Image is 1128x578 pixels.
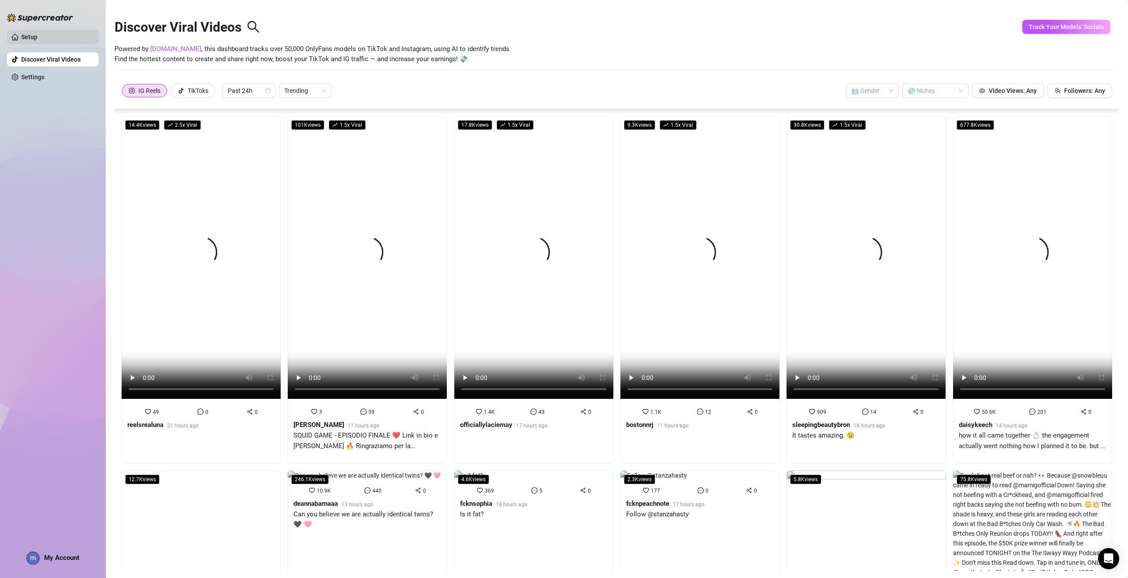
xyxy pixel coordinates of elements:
[497,120,534,130] span: 1.5 x Viral
[368,409,375,415] span: 59
[265,88,271,93] span: calendar
[460,421,512,429] strong: officiallylaciemay
[1064,87,1105,94] span: Followers: Any
[643,487,649,493] span: heart
[178,88,184,94] span: tik-tok
[484,409,495,415] span: 1.4K
[516,423,548,429] span: 17 hours ago
[539,488,542,494] span: 5
[125,120,160,130] span: 14.4K views
[44,554,79,562] span: My Account
[959,431,1106,451] div: how it all came together 💍 the engagement actually went nothing how I planned it to be. but it en...
[870,409,876,415] span: 14
[624,475,655,484] span: 2.3K views
[754,488,757,494] span: 0
[197,409,204,415] span: message
[309,487,315,493] span: heart
[122,116,281,464] a: 14.4Kviewsrise2.5x Viral4900reelsrealuna21 hours ago
[698,487,704,493] span: message
[982,409,996,415] span: 50.6K
[228,84,270,97] span: Past 24h
[580,487,586,493] span: share-alt
[626,509,705,520] div: Follow @stanzahasty
[792,421,850,429] strong: sleepingbeautybron
[673,501,705,508] span: 17 hours ago
[588,409,591,415] span: 0
[364,487,371,493] span: message
[626,421,653,429] strong: bostonnrj
[150,45,201,53] a: [DOMAIN_NAME]
[293,500,338,508] strong: deannabarnaaa
[332,122,338,128] span: rise
[809,409,815,415] span: heart
[167,122,173,128] span: rise
[372,488,382,494] span: 440
[996,423,1028,429] span: 14 hours ago
[580,409,586,415] span: share-alt
[27,552,39,564] img: ACg8ocKIhlzzbVwcG_Yh5B91MSHmbHvXeh6dUojML5JwA8sQc3IF8A=s96-c
[697,409,703,415] span: message
[1029,23,1104,30] span: Track Your Models' Socials
[458,475,489,484] span: 4.6K views
[167,423,199,429] span: 21 hours ago
[817,409,826,415] span: 909
[538,409,545,415] span: 43
[1037,409,1046,415] span: 201
[255,409,258,415] span: 0
[21,56,81,63] a: Discover Viral Videos
[127,421,163,429] strong: reelsrealuna
[787,116,946,464] a: 30.8Kviewsrise1.5x Viral909140sleepingbeautybron18 hours agoIt tastes amazing. 😉
[293,431,441,451] div: SQUID GAME - EPISODIO FINALE ❤️ Link in bio e [PERSON_NAME] 🔥 Ringraziamo per la bellissima villa...
[460,509,527,520] div: Is it fat?
[460,500,492,508] strong: fcknsophia
[1098,548,1119,569] div: Open Intercom Messenger
[642,409,649,415] span: heart
[288,116,447,464] a: 101Kviewsrise1.5x Viral3590[PERSON_NAME]11 hours agoSQUID GAME - EPISODIO FINALE ❤️ Link in bio e...
[496,501,527,508] span: 18 hours ago
[920,409,924,415] span: 0
[138,84,160,97] div: IG Reels
[829,120,866,130] span: 1.5 x Viral
[620,471,687,480] img: Follow @stanzahasty
[284,84,327,97] span: Trending
[153,409,159,415] span: 49
[7,13,73,22] img: logo-BBDzfeDw.svg
[421,409,424,415] span: 0
[293,421,344,429] strong: [PERSON_NAME]
[205,409,208,415] span: 0
[957,475,991,484] span: 75.8K views
[1047,84,1112,98] button: Followers: Any
[989,87,1037,94] span: Video Views: Any
[288,471,441,480] img: Can you believe we are actually identical twins? 🖤 🩷
[125,475,160,484] span: 12.7K views
[663,122,668,128] span: rise
[657,423,689,429] span: 11 hours ago
[360,409,367,415] span: message
[454,116,613,464] a: 17.8Kviewsrise1.5x Viral1.4K430officiallylaciemay17 hours ago
[790,475,821,484] span: 5.8K views
[415,487,421,493] span: share-alt
[485,488,494,494] span: 369
[319,409,322,415] span: 3
[115,19,260,36] h2: Discover Viral Videos
[454,471,483,480] img: Is it fat?
[832,122,838,128] span: rise
[341,501,373,508] span: 13 hours ago
[953,116,1112,464] a: 677.8Kviews50.6K2010daisykeech14 hours agohow it all came together 💍 the engagement actually went...
[651,488,660,494] span: 177
[792,431,885,441] div: It tastes amazing. 😉
[531,487,538,493] span: message
[1029,409,1035,415] span: message
[972,84,1044,98] button: Video Views: Any
[1022,20,1110,34] button: Track Your Models' Socials
[291,475,329,484] span: 246.1K views
[747,409,753,415] span: share-alt
[660,120,697,130] span: 1.5 x Viral
[247,20,260,33] span: search
[311,409,317,415] span: heart
[500,122,505,128] span: rise
[329,120,366,130] span: 1.5 x Viral
[979,88,985,94] span: eye
[293,509,441,530] div: Can you believe we are actually identical twins? 🖤 🩷
[626,500,669,508] strong: fcknpeachnote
